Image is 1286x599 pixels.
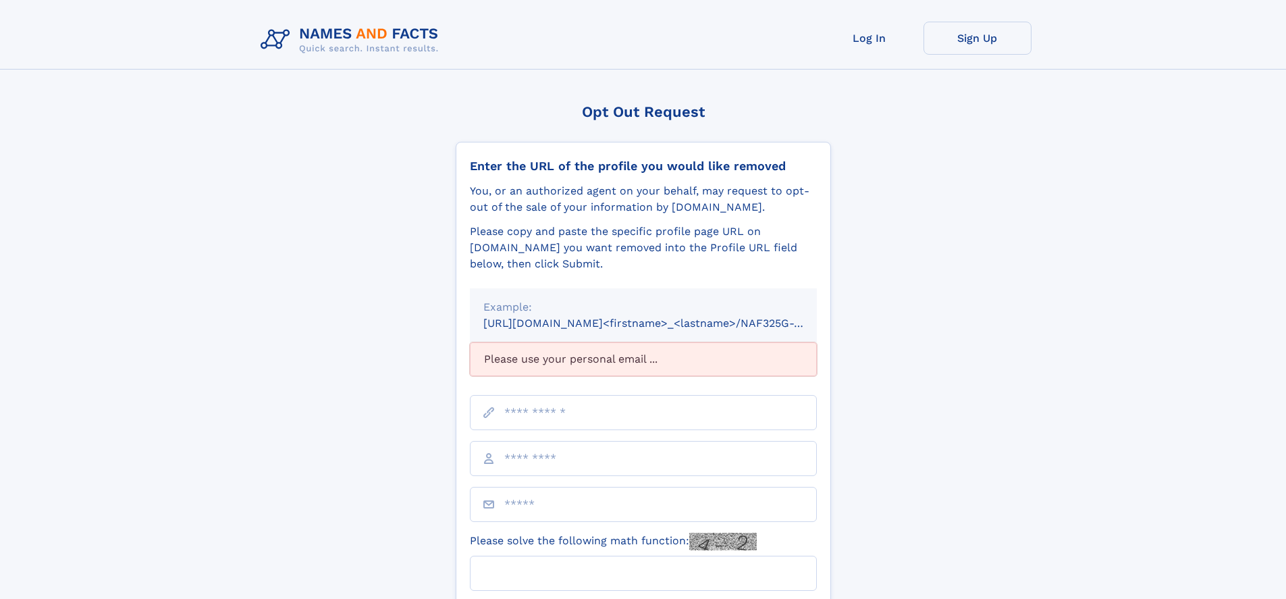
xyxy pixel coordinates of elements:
img: Logo Names and Facts [255,22,450,58]
label: Please solve the following math function: [470,533,757,550]
a: Log In [815,22,923,55]
div: Please use your personal email ... [470,342,817,376]
a: Sign Up [923,22,1032,55]
div: You, or an authorized agent on your behalf, may request to opt-out of the sale of your informatio... [470,183,817,215]
div: Enter the URL of the profile you would like removed [470,159,817,174]
div: Opt Out Request [456,103,831,120]
small: [URL][DOMAIN_NAME]<firstname>_<lastname>/NAF325G-xxxxxxxx [483,317,842,330]
div: Example: [483,299,803,315]
div: Please copy and paste the specific profile page URL on [DOMAIN_NAME] you want removed into the Pr... [470,224,817,272]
